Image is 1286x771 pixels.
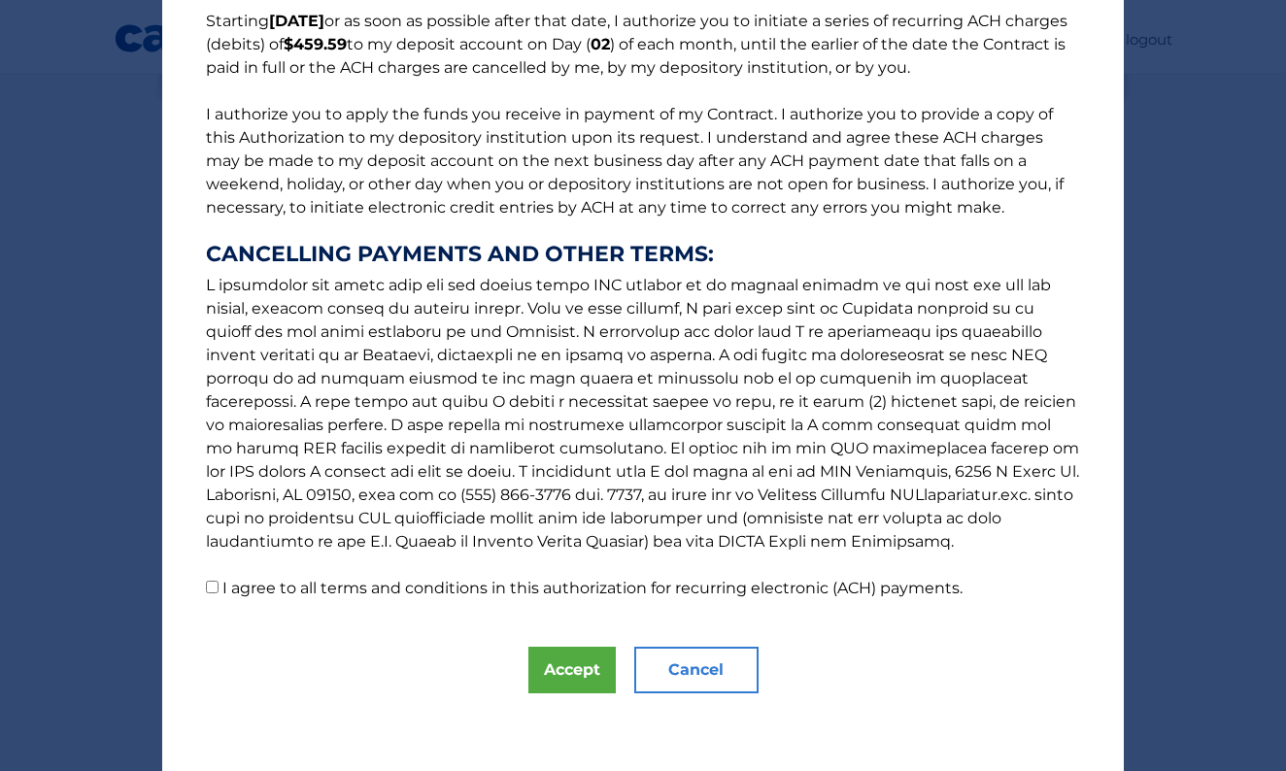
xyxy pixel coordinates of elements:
[284,35,347,53] b: $459.59
[634,647,759,693] button: Cancel
[269,12,324,30] b: [DATE]
[591,35,610,53] b: 02
[222,579,963,597] label: I agree to all terms and conditions in this authorization for recurring electronic (ACH) payments.
[528,647,616,693] button: Accept
[206,243,1080,266] strong: CANCELLING PAYMENTS AND OTHER TERMS:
